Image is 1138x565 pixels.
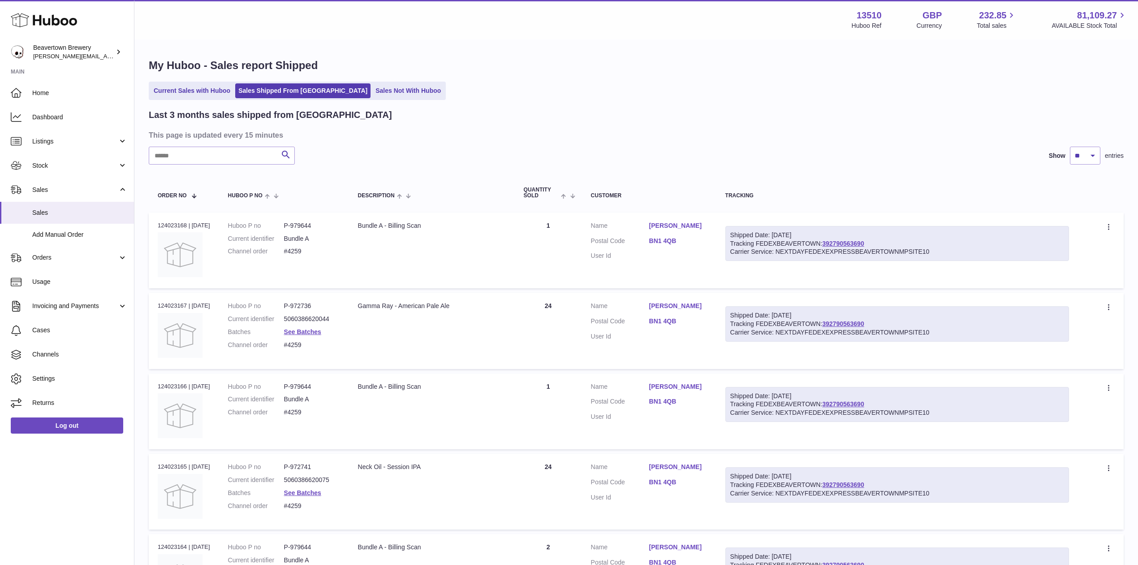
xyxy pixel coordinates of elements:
[358,543,506,552] div: Bundle A - Billing Scan
[284,543,340,552] dd: P-979644
[284,395,340,404] dd: Bundle A
[515,213,582,288] td: 1
[284,502,340,510] dd: #4259
[158,382,210,391] div: 124023166 | [DATE]
[730,472,1064,481] div: Shipped Date: [DATE]
[158,222,210,230] div: 124023168 | [DATE]
[358,193,395,199] span: Description
[151,83,233,98] a: Current Sales with Huboo
[591,222,649,232] dt: Name
[649,463,707,471] a: [PERSON_NAME]
[591,397,649,408] dt: Postal Code
[284,235,340,243] dd: Bundle A
[591,413,649,421] dt: User Id
[158,474,203,519] img: no-photo.jpg
[649,317,707,326] a: BN1 4QB
[730,231,1064,239] div: Shipped Date: [DATE]
[228,235,284,243] dt: Current identifier
[32,209,127,217] span: Sales
[591,543,649,554] dt: Name
[32,230,127,239] span: Add Manual Order
[358,382,506,391] div: Bundle A - Billing Scan
[649,478,707,487] a: BN1 4QB
[922,9,942,22] strong: GBP
[1049,152,1065,160] label: Show
[158,543,210,551] div: 124023164 | [DATE]
[730,552,1064,561] div: Shipped Date: [DATE]
[284,341,340,349] dd: #4259
[235,83,371,98] a: Sales Shipped From [GEOGRAPHIC_DATA]
[822,481,864,488] a: 392790563690
[725,193,1069,199] div: Tracking
[284,556,340,565] dd: Bundle A
[33,43,114,61] div: Beavertown Brewery
[725,226,1069,261] div: Tracking FEDEXBEAVERTOWN:
[149,109,392,121] h2: Last 3 months sales shipped from [GEOGRAPHIC_DATA]
[228,463,284,471] dt: Huboo P no
[591,382,649,393] dt: Name
[730,328,1064,337] div: Carrier Service: NEXTDAYFEDEXEXPRESSBEAVERTOWNMPSITE10
[649,237,707,245] a: BN1 4QB
[515,374,582,449] td: 1
[228,222,284,230] dt: Huboo P no
[591,478,649,489] dt: Postal Code
[358,463,506,471] div: Neck Oil - Session IPA
[284,247,340,256] dd: #4259
[591,193,707,199] div: Customer
[32,326,127,335] span: Cases
[228,395,284,404] dt: Current identifier
[11,417,123,434] a: Log out
[284,489,321,496] a: See Batches
[32,113,127,122] span: Dashboard
[32,374,127,383] span: Settings
[730,311,1064,320] div: Shipped Date: [DATE]
[32,137,118,146] span: Listings
[158,232,203,277] img: no-photo.jpg
[158,463,210,471] div: 124023165 | [DATE]
[591,463,649,474] dt: Name
[228,315,284,323] dt: Current identifier
[11,45,24,59] img: Matthew.McCormack@beavertownbrewery.co.uk
[730,248,1064,256] div: Carrier Service: NEXTDAYFEDEXEXPRESSBEAVERTOWNMPSITE10
[822,320,864,327] a: 392790563690
[1052,9,1127,30] a: 81,109.27 AVAILABLE Stock Total
[649,382,707,391] a: [PERSON_NAME]
[730,392,1064,400] div: Shipped Date: [DATE]
[649,302,707,310] a: [PERSON_NAME]
[32,253,118,262] span: Orders
[284,382,340,391] dd: P-979644
[852,22,882,30] div: Huboo Ref
[228,489,284,497] dt: Batches
[591,252,649,260] dt: User Id
[1077,9,1117,22] span: 81,109.27
[1105,152,1124,160] span: entries
[524,187,559,199] span: Quantity Sold
[725,387,1069,422] div: Tracking FEDEXBEAVERTOWN:
[158,393,203,438] img: no-photo.jpg
[149,130,1121,140] h3: This page is updated every 15 minutes
[730,409,1064,417] div: Carrier Service: NEXTDAYFEDEXEXPRESSBEAVERTOWNMPSITE10
[649,543,707,552] a: [PERSON_NAME]
[32,161,118,170] span: Stock
[979,9,1006,22] span: 232.85
[358,302,506,310] div: Gamma Ray - American Pale Ale
[372,83,444,98] a: Sales Not With Huboo
[284,222,340,230] dd: P-979644
[591,317,649,328] dt: Postal Code
[32,186,118,194] span: Sales
[228,502,284,510] dt: Channel order
[725,467,1069,503] div: Tracking FEDEXBEAVERTOWN:
[149,58,1124,73] h1: My Huboo - Sales report Shipped
[284,328,321,335] a: See Batches
[228,543,284,552] dt: Huboo P no
[33,52,228,60] span: [PERSON_NAME][EMAIL_ADDRESS][PERSON_NAME][DOMAIN_NAME]
[591,332,649,341] dt: User Id
[32,89,127,97] span: Home
[358,222,506,230] div: Bundle A - Billing Scan
[649,222,707,230] a: [PERSON_NAME]
[228,382,284,391] dt: Huboo P no
[228,193,263,199] span: Huboo P no
[228,476,284,484] dt: Current identifier
[822,240,864,247] a: 392790563690
[32,302,118,310] span: Invoicing and Payments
